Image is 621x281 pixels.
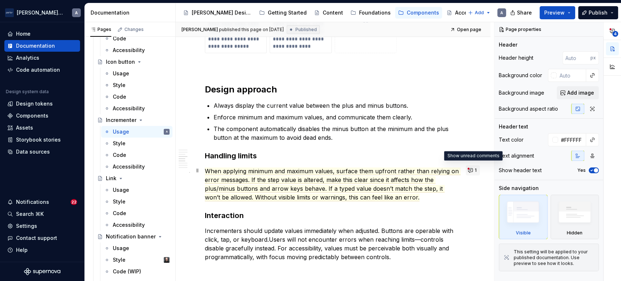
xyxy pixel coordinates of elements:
div: Home [16,30,31,37]
button: Help [4,244,80,256]
button: Add [466,8,493,18]
span: [PERSON_NAME] [182,27,218,32]
div: Design system data [6,89,49,95]
div: Notifications [16,198,49,206]
a: Accessibility [101,103,172,114]
button: Contact support [4,232,80,244]
div: Getting Started [268,9,307,16]
span: 22 [71,199,77,205]
a: StyleTeunis Vorsteveld [101,254,172,266]
input: Auto [557,69,586,82]
div: Documentation [16,42,55,50]
a: Components [395,7,442,19]
a: Accessibility [101,44,172,56]
h2: Design approach [205,84,461,95]
button: Publish [578,6,618,19]
div: Visible [515,230,530,236]
div: Accessibility [113,105,145,112]
div: Usage [113,70,129,77]
div: Storybook stories [16,136,61,143]
div: A [75,10,78,16]
h3: Interaction [205,210,461,221]
a: Style [101,138,172,149]
div: Usage [113,186,129,194]
a: Code automation [4,64,80,76]
a: Supernova Logo [24,268,60,275]
div: Accessibility [113,47,145,54]
p: Enforce minimum and maximum values, and communicate them clearly. [214,113,461,122]
a: Data sources [4,146,80,158]
div: Components [16,112,48,119]
a: Open page [448,24,485,35]
commenthighlight: Users will not encounter errors when reaching limits—controls disable gracefully instead [205,236,445,252]
a: Content [311,7,346,19]
a: Assets [4,122,80,134]
div: Background image [499,89,544,96]
a: [PERSON_NAME] Design [180,7,255,19]
div: Data sources [16,148,50,155]
a: Style [101,196,172,207]
div: Icon button [106,58,135,66]
button: [PERSON_NAME] AirlinesA [1,5,83,20]
div: Page tree [180,5,464,20]
button: Share [506,6,537,19]
div: Header [499,41,517,48]
div: Code [113,93,126,100]
a: Home [4,28,80,40]
div: Accessibility [113,163,145,170]
span: Publish [589,9,608,16]
a: Code [101,149,172,161]
h3: Handling limits [205,151,461,161]
div: Header text [499,123,528,130]
a: Accessibility [443,7,490,19]
div: Background aspect ratio [499,105,558,112]
div: [PERSON_NAME] Airlines [17,9,63,16]
div: Code [113,210,126,217]
div: Style [113,198,126,205]
div: Code [113,35,126,42]
div: Pages [90,27,111,32]
button: Search ⌘K [4,208,80,220]
a: Usage [101,184,172,196]
div: [PERSON_NAME] Design [192,9,252,16]
a: Components [4,110,80,122]
div: Hidden [550,195,599,239]
span: Share [517,9,532,16]
span: 1 [475,167,477,173]
div: Foundations [359,9,391,16]
div: published this page on [DATE] [219,27,284,32]
span: When applying minimum and maximum values, surface them upfront rather than relying on error messa... [205,167,461,201]
div: Text color [499,136,524,143]
a: Incrementer [94,114,172,126]
div: Code (WIP) [113,268,141,275]
button: Add image [557,86,599,99]
div: Style [113,140,126,147]
button: Notifications22 [4,196,80,208]
a: Design tokens [4,98,80,110]
label: Yes [577,167,586,173]
a: Foundations [347,7,394,19]
div: Help [16,246,28,254]
a: Settings [4,220,80,232]
span: Add [475,10,484,16]
input: Auto [562,51,590,64]
div: Show unread comments [444,151,502,161]
p: The component automatically disables the minus button at the minimum and the plus button at the m... [214,124,461,142]
div: Notification banner [106,233,156,240]
a: Code [101,91,172,103]
div: A [500,10,503,16]
div: Code [113,151,126,159]
div: Usage [113,128,129,135]
span: Published [295,27,317,32]
div: Usage [113,245,129,252]
button: Preview [540,6,575,19]
a: Notification banner [94,231,172,242]
div: Style [113,82,126,89]
a: Analytics [4,52,80,64]
a: Getting Started [256,7,310,19]
div: A [166,128,168,135]
img: Teunis Vorsteveld [164,257,170,263]
div: Side navigation [499,185,539,192]
a: Usage [101,242,172,254]
div: Assets [16,124,33,131]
